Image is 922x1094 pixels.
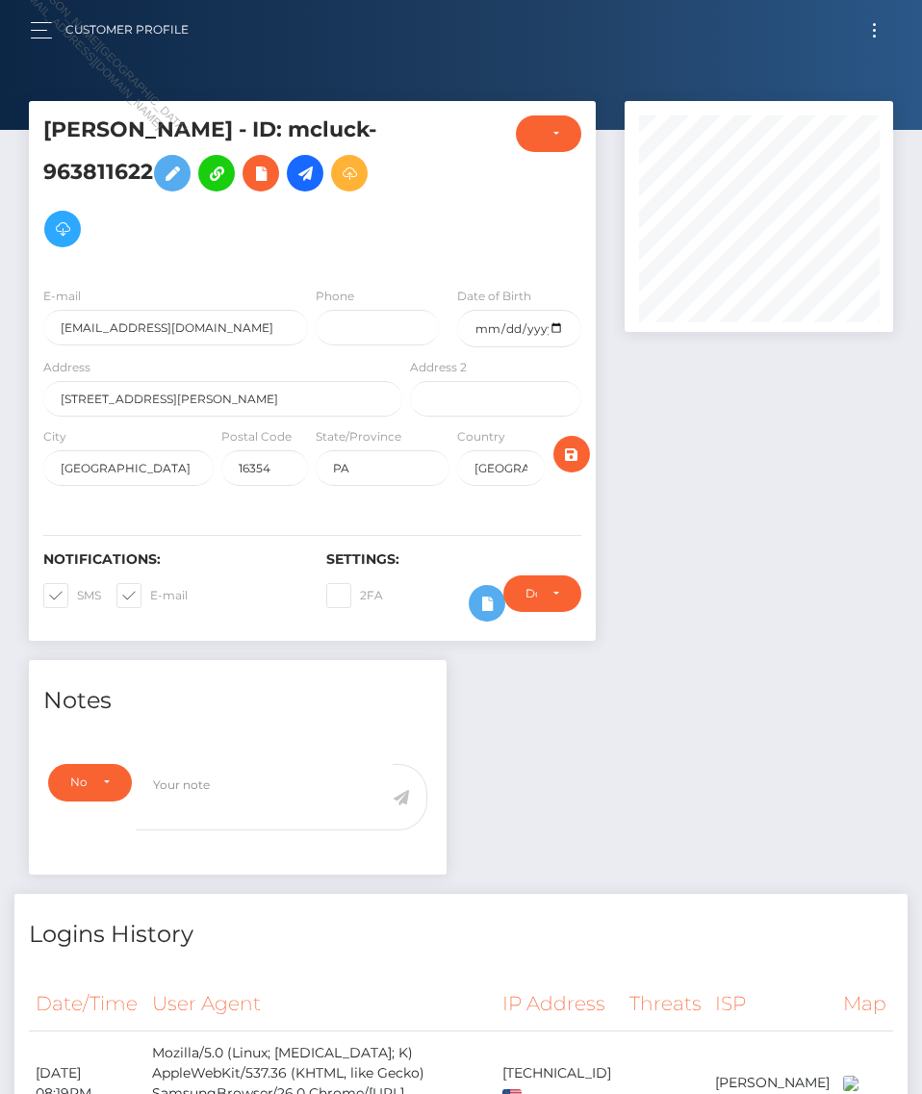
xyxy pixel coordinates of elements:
[29,918,893,952] h4: Logins History
[516,115,581,152] button: ACTIVE
[221,428,292,445] label: Postal Code
[857,17,892,43] button: Toggle navigation
[48,764,132,801] button: Note Type
[326,551,580,568] h6: Settings:
[457,288,531,305] label: Date of Birth
[503,575,580,612] button: Do not require
[525,586,536,601] div: Do not require
[708,978,836,1030] th: ISP
[43,359,90,376] label: Address
[410,359,467,376] label: Address 2
[496,978,623,1030] th: IP Address
[43,583,101,608] label: SMS
[326,583,383,608] label: 2FA
[145,978,496,1030] th: User Agent
[623,978,708,1030] th: Threats
[316,288,354,305] label: Phone
[43,684,432,718] h4: Notes
[43,288,81,305] label: E-mail
[70,775,88,790] div: Note Type
[43,551,297,568] h6: Notifications:
[29,978,145,1030] th: Date/Time
[116,583,188,608] label: E-mail
[43,115,392,257] h5: [PERSON_NAME] - ID: mcluck-963811622
[316,428,401,445] label: State/Province
[287,155,323,191] a: Initiate Payout
[843,1076,858,1091] img: 200x100
[836,978,893,1030] th: Map
[65,10,189,50] a: Customer Profile
[457,428,505,445] label: Country
[43,428,66,445] label: City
